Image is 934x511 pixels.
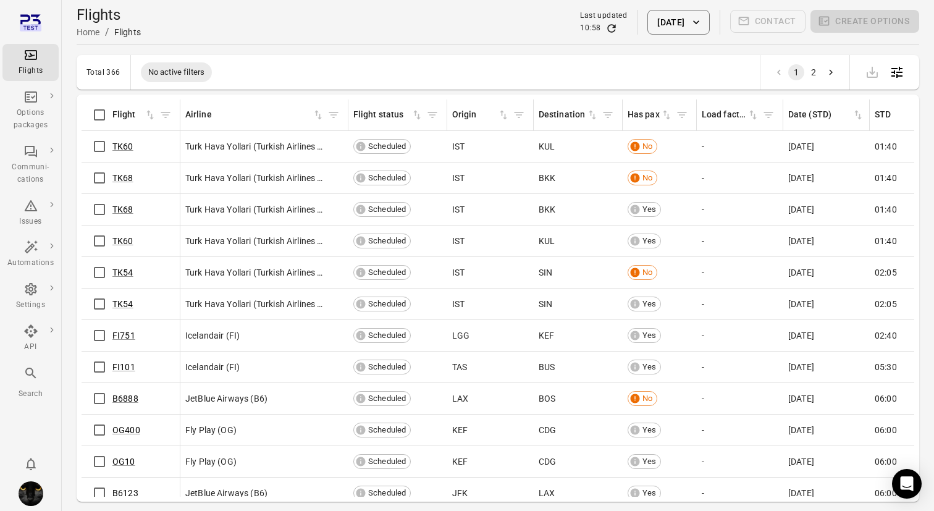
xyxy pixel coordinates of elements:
span: Turk Hava Yollari (Turkish Airlines Co.) (TK) [185,298,326,310]
div: Sort by flight in ascending order [112,108,156,122]
span: Scheduled [364,235,410,247]
div: Search [7,388,54,400]
div: API [7,341,54,353]
span: [DATE] [788,392,814,405]
a: OG10 [112,457,135,467]
span: No [638,266,657,279]
div: Load factor [702,108,747,122]
div: Sort by STD in ascending order [875,108,932,122]
span: [DATE] [788,235,814,247]
span: Turk Hava Yollari (Turkish Airlines Co.) (TK) [185,140,326,153]
div: - [702,392,778,405]
a: API [2,320,59,357]
button: [DATE] [647,10,709,35]
span: Scheduled [364,392,410,405]
span: IST [452,266,465,279]
span: Scheduled [364,361,410,373]
span: 01:40 [875,203,897,216]
button: Go to next page [823,64,839,80]
a: FI101 [112,362,135,372]
span: Scheduled [364,329,410,342]
span: JetBlue Airways (B6) [185,487,267,499]
span: Yes [638,361,660,373]
span: IST [452,140,465,153]
span: 05:30 [875,361,897,373]
div: Sort by flight status in ascending order [353,108,423,122]
span: Yes [638,203,660,216]
span: No [638,140,657,153]
div: Origin [452,108,497,122]
span: KUL [539,235,555,247]
span: JFK [452,487,468,499]
div: Communi-cations [7,161,54,186]
div: Automations [7,257,54,269]
span: Yes [638,329,660,342]
span: Fly Play (OG) [185,455,237,468]
li: / [105,25,109,40]
a: TK60 [112,141,133,151]
span: Scheduled [364,487,410,499]
div: - [702,172,778,184]
a: TK68 [112,173,133,183]
div: - [702,455,778,468]
span: Has pax [628,108,673,122]
span: [DATE] [788,329,814,342]
button: Search [2,362,59,403]
span: Icelandair (FI) [185,361,240,373]
span: [DATE] [788,361,814,373]
a: Automations [2,236,59,273]
span: Origin [452,108,510,122]
img: images [19,481,43,506]
span: [DATE] [788,140,814,153]
div: Flights [7,65,54,77]
span: KUL [539,140,555,153]
button: page 1 [788,64,804,80]
button: Filter by has pax [673,106,691,124]
span: Filter by origin [510,106,528,124]
span: Turk Hava Yollari (Turkish Airlines Co.) (TK) [185,266,326,279]
button: Filter by flight status [423,106,442,124]
span: 06:00 [875,455,897,468]
span: [DATE] [788,487,814,499]
button: Filter by flight [156,106,175,124]
span: Yes [638,455,660,468]
a: TK54 [112,268,133,277]
button: Filter by load factor [759,106,778,124]
span: Scheduled [364,266,410,279]
span: BKK [539,203,555,216]
div: Flight [112,108,144,122]
span: Turk Hava Yollari (Turkish Airlines Co.) (TK) [185,235,326,247]
span: Filter by airline [324,106,343,124]
span: JetBlue Airways (B6) [185,392,267,405]
div: - [702,361,778,373]
span: CDG [539,455,556,468]
span: 01:40 [875,235,897,247]
span: BOS [539,392,555,405]
span: Please make a selection to create communications [730,10,806,35]
span: LAX [539,487,555,499]
div: Sort by destination in ascending order [539,108,599,122]
span: Scheduled [364,172,410,184]
span: Scheduled [364,140,410,153]
span: SIN [539,298,552,310]
div: - [702,203,778,216]
span: Scheduled [364,424,410,436]
div: Last updated [580,10,627,22]
span: KEF [452,455,468,468]
button: Open table configuration [885,60,909,85]
div: Airline [185,108,312,122]
span: Icelandair (FI) [185,329,240,342]
span: 06:00 [875,392,897,405]
span: BUS [539,361,555,373]
a: FI751 [112,331,135,340]
span: LAX [452,392,468,405]
div: - [702,298,778,310]
span: Yes [638,424,660,436]
span: Yes [638,298,660,310]
span: KEF [452,424,468,436]
span: 01:40 [875,140,897,153]
span: 02:05 [875,266,897,279]
span: [DATE] [788,266,814,279]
